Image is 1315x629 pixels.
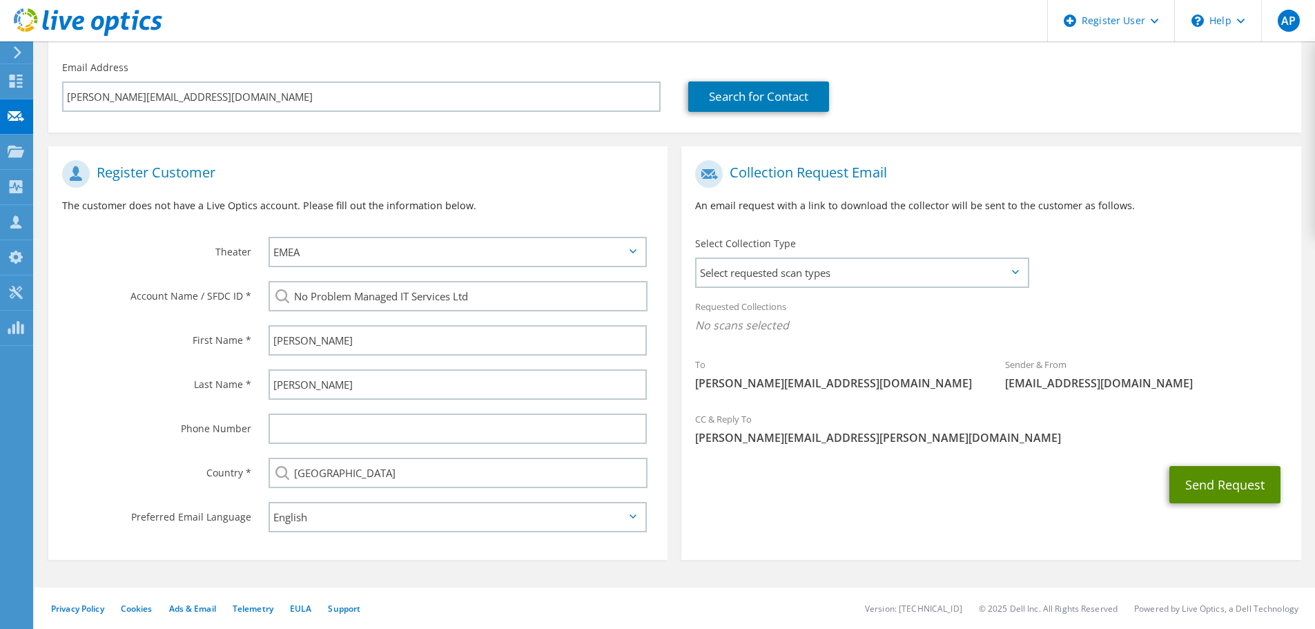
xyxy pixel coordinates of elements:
[1278,10,1300,32] span: AP
[1191,14,1204,27] svg: \n
[695,198,1287,213] p: An email request with a link to download the collector will be sent to the customer as follows.
[62,369,251,391] label: Last Name *
[121,603,153,615] a: Cookies
[233,603,273,615] a: Telemetry
[695,318,1287,333] span: No scans selected
[991,350,1301,398] div: Sender & From
[62,281,251,303] label: Account Name / SFDC ID *
[681,350,991,398] div: To
[169,603,216,615] a: Ads & Email
[688,81,829,112] a: Search for Contact
[695,160,1280,188] h1: Collection Request Email
[62,414,251,436] label: Phone Number
[1005,376,1287,391] span: [EMAIL_ADDRESS][DOMAIN_NAME]
[865,603,962,615] li: Version: [TECHNICAL_ID]
[62,160,647,188] h1: Register Customer
[62,458,251,480] label: Country *
[62,502,251,524] label: Preferred Email Language
[695,430,1287,445] span: [PERSON_NAME][EMAIL_ADDRESS][PERSON_NAME][DOMAIN_NAME]
[62,325,251,347] label: First Name *
[51,603,104,615] a: Privacy Policy
[62,237,251,259] label: Theater
[681,405,1301,452] div: CC & Reply To
[695,376,977,391] span: [PERSON_NAME][EMAIL_ADDRESS][DOMAIN_NAME]
[697,259,1027,287] span: Select requested scan types
[62,198,654,213] p: The customer does not have a Live Optics account. Please fill out the information below.
[290,603,311,615] a: EULA
[328,603,360,615] a: Support
[979,603,1118,615] li: © 2025 Dell Inc. All Rights Reserved
[695,237,796,251] label: Select Collection Type
[62,61,128,75] label: Email Address
[1169,466,1280,503] button: Send Request
[1134,603,1298,615] li: Powered by Live Optics, a Dell Technology
[681,292,1301,343] div: Requested Collections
